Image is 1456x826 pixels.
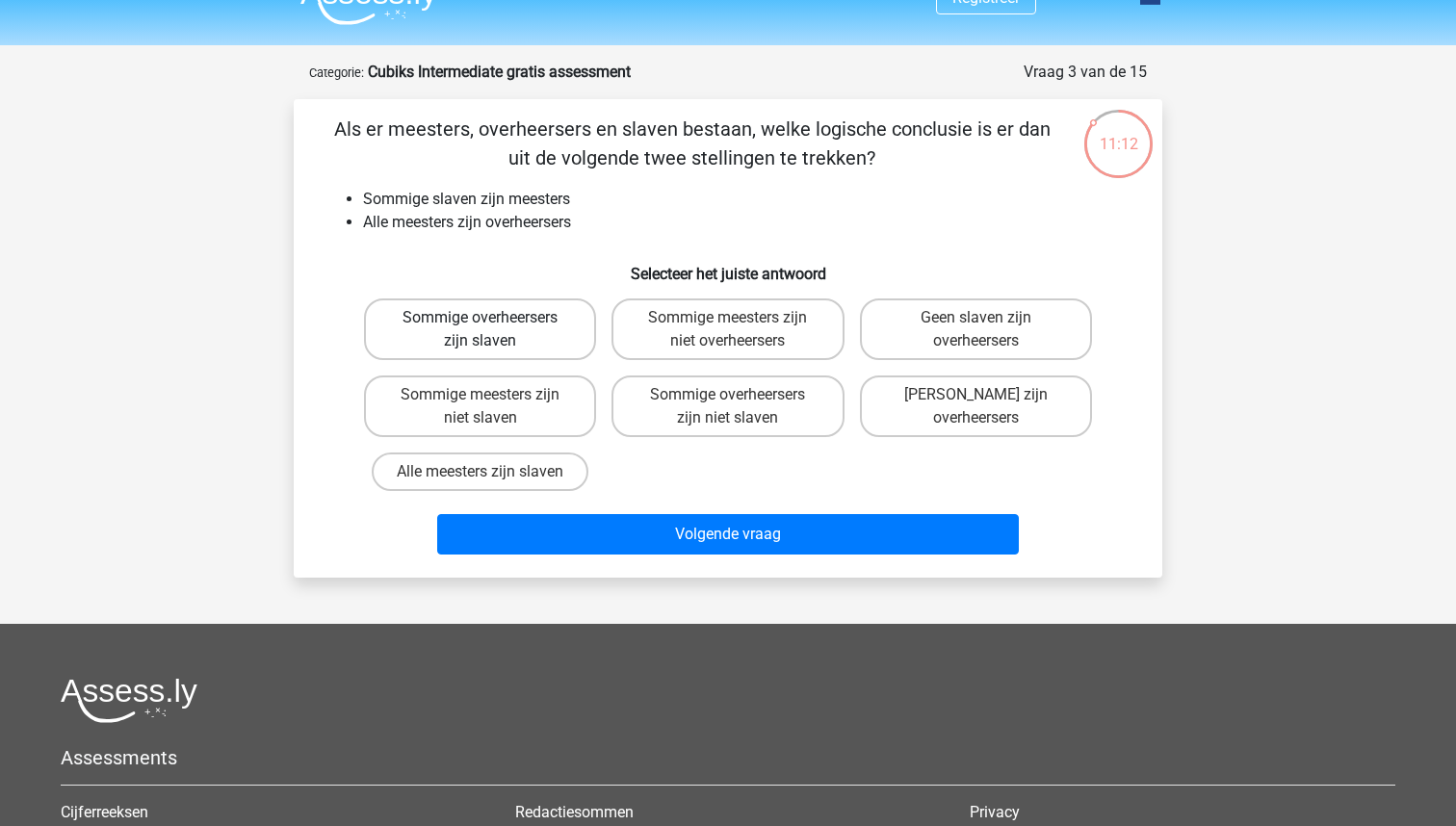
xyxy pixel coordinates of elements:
[515,803,634,821] a: Redactiesommen
[61,803,148,821] a: Cijferreeksen
[325,115,1059,172] p: Als er meesters, overheersers en slaven bestaan, welke logische conclusie is er dan uit de volgen...
[860,375,1092,437] label: [PERSON_NAME] zijn overheersers
[363,188,1131,211] li: Sommige slaven zijn meesters
[611,375,844,437] label: Sommige overheersers zijn niet slaven
[309,65,364,80] small: Categorie:
[363,211,1131,234] li: Alle meesters zijn overheersers
[1024,61,1147,84] div: Vraag 3 van de 15
[1082,108,1155,156] div: 11:12
[372,452,588,491] label: Alle meesters zijn slaven
[364,375,596,437] label: Sommige meesters zijn niet slaven
[970,803,1020,821] a: Privacy
[364,298,596,360] label: Sommige overheersers zijn slaven
[368,63,631,81] strong: Cubiks Intermediate gratis assessment
[61,746,1395,769] h5: Assessments
[61,678,197,723] img: Assessly logo
[325,249,1131,283] h6: Selecteer het juiste antwoord
[860,298,1092,360] label: Geen slaven zijn overheersers
[611,298,844,360] label: Sommige meesters zijn niet overheersers
[437,514,1020,555] button: Volgende vraag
